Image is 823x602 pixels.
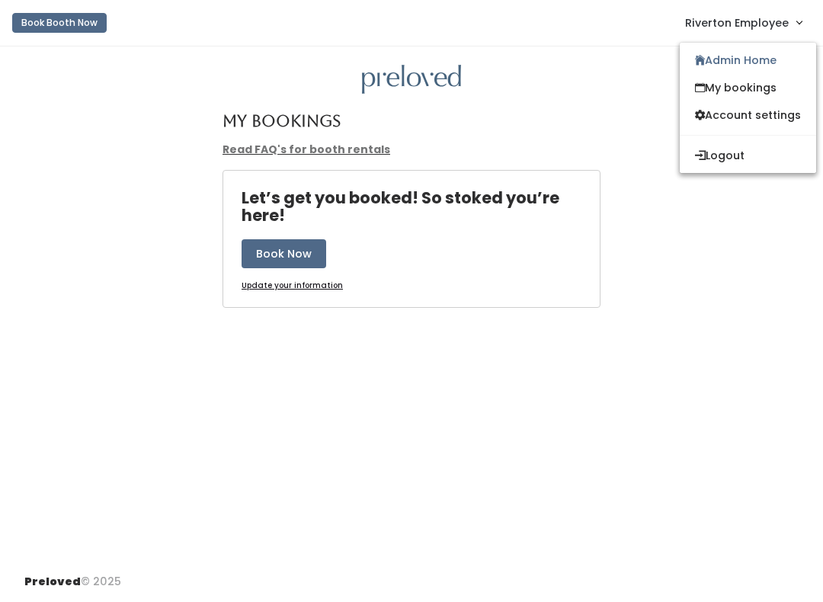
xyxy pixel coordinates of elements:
[242,239,326,268] button: Book Now
[362,65,461,94] img: preloved logo
[242,280,343,291] u: Update your information
[680,46,816,74] a: Admin Home
[223,112,341,130] h4: My Bookings
[680,142,816,169] button: Logout
[670,6,817,39] a: Riverton Employee
[242,189,600,224] h4: Let’s get you booked! So stoked you’re here!
[24,562,121,590] div: © 2025
[242,280,343,292] a: Update your information
[680,101,816,129] a: Account settings
[685,14,789,31] span: Riverton Employee
[223,142,390,157] a: Read FAQ's for booth rentals
[680,74,816,101] a: My bookings
[12,13,107,33] button: Book Booth Now
[24,574,81,589] span: Preloved
[12,6,107,40] a: Book Booth Now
